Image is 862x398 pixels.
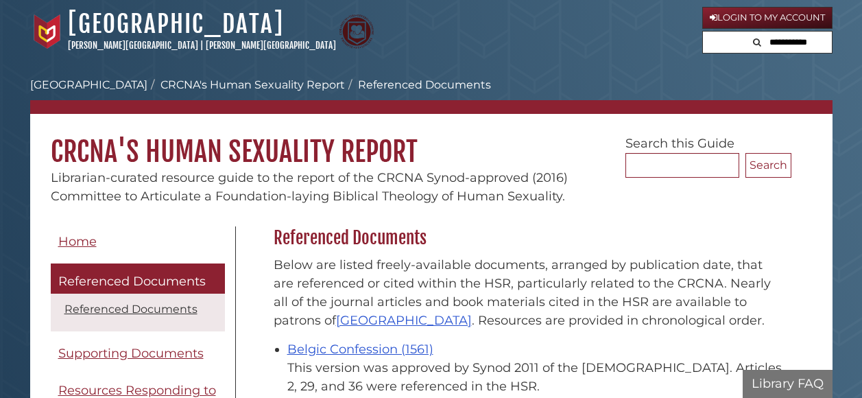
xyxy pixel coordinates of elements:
a: Referenced Documents [64,303,197,316]
a: [PERSON_NAME][GEOGRAPHIC_DATA] [206,40,336,51]
button: Library FAQ [743,370,833,398]
span: Home [58,234,97,249]
a: Referenced Documents [51,264,225,294]
img: Calvin Theological Seminary [339,14,374,49]
span: Supporting Documents [58,346,204,361]
a: [PERSON_NAME][GEOGRAPHIC_DATA] [68,40,198,51]
a: Supporting Documents [51,338,225,369]
h1: CRCNA's Human Sexuality Report [30,114,833,169]
span: Referenced Documents [58,274,206,289]
a: Home [51,226,225,257]
a: [GEOGRAPHIC_DATA] [336,313,472,328]
a: Login to My Account [702,7,833,29]
a: [GEOGRAPHIC_DATA] [30,78,147,91]
a: Belgic Confession (1561) [287,342,433,357]
a: CRCNA's Human Sexuality Report [160,78,345,91]
i: Search [753,38,761,47]
button: Search [745,153,791,178]
a: [GEOGRAPHIC_DATA] [68,9,284,39]
nav: breadcrumb [30,77,833,114]
li: Referenced Documents [345,77,491,93]
span: Librarian-curated resource guide to the report of the CRCNA Synod-approved (2016) Committee to Ar... [51,170,568,204]
p: Below are listed freely-available documents, arranged by publication date, that are referenced or... [274,256,785,330]
img: Calvin University [30,14,64,49]
span: | [200,40,204,51]
div: This version was approved by Synod 2011 of the [DEMOGRAPHIC_DATA]. Articles 2, 29, and 36 were re... [287,359,785,396]
button: Search [749,32,765,50]
h2: Referenced Documents [267,227,791,249]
